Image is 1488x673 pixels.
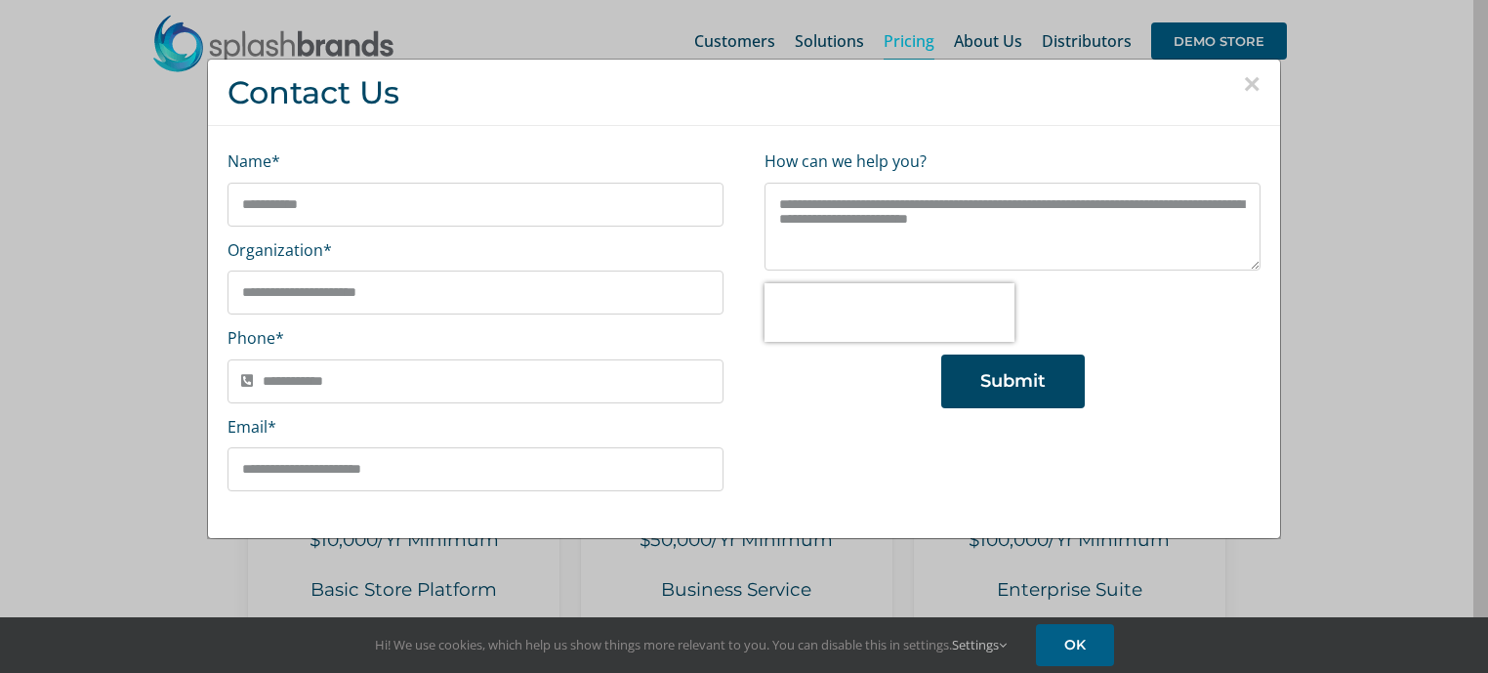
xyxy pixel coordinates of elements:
iframe: reCAPTCHA [765,283,1014,342]
abbr: required [268,416,276,438]
label: Phone [227,327,284,349]
span: Submit [980,371,1046,392]
abbr: required [323,239,332,261]
label: Email [227,416,276,438]
label: Name [227,150,280,172]
abbr: required [271,150,280,172]
label: How can we help you? [765,150,927,172]
button: Submit [941,355,1085,408]
h3: Contact Us [227,74,1261,110]
button: Close [1243,69,1261,99]
label: Organization [227,239,332,261]
abbr: required [275,327,284,349]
